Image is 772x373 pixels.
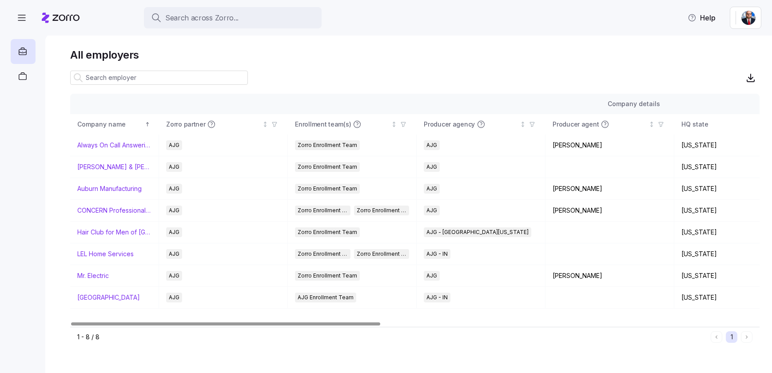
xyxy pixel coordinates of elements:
span: Zorro Enrollment Team [298,184,357,194]
input: Search employer [70,71,248,85]
td: [PERSON_NAME] [545,178,674,200]
td: [PERSON_NAME] [545,200,674,222]
th: Zorro partnerNot sorted [159,114,288,135]
span: Zorro Enrollment Team [298,140,357,150]
span: Enrollment team(s) [295,120,351,129]
div: 1 - 8 / 8 [77,333,707,341]
span: AJG [169,293,179,302]
span: AJG - IN [426,293,448,302]
span: Zorro Enrollment Team [298,249,348,259]
span: Zorro Enrollment Team [298,206,348,215]
button: Search across Zorro... [144,7,322,28]
a: Always On Call Answering Service [77,141,151,150]
button: Previous page [711,331,722,343]
a: [GEOGRAPHIC_DATA] [77,293,140,302]
span: AJG [169,271,179,281]
span: AJG [169,249,179,259]
span: Producer agent [553,120,599,129]
span: Zorro Enrollment Experts [357,249,407,259]
div: Not sorted [262,121,268,127]
a: [PERSON_NAME] & [PERSON_NAME]'s [77,163,151,171]
span: AJG [169,140,179,150]
span: AJG [169,206,179,215]
button: 1 [726,331,737,343]
th: Producer agentNot sorted [545,114,674,135]
th: Producer agencyNot sorted [417,114,545,135]
span: AJG [169,227,179,237]
button: Next page [741,331,752,343]
span: AJG - IN [426,249,448,259]
span: AJG [169,162,179,172]
span: AJG - [GEOGRAPHIC_DATA][US_STATE] [426,227,529,237]
a: CONCERN Professional Services [77,206,151,215]
img: 881f64db-862a-4d68-9582-1fb6ded42eab-1756395676831.jpeg [741,11,756,25]
div: Not sorted [520,121,526,127]
th: Company nameSorted ascending [70,114,159,135]
span: Producer agency [424,120,475,129]
a: Auburn Manufacturing [77,184,142,193]
div: Not sorted [391,121,397,127]
span: AJG [426,206,437,215]
span: Help [688,12,716,23]
span: AJG [426,140,437,150]
td: [PERSON_NAME] [545,265,674,287]
span: Zorro Enrollment Experts [357,206,407,215]
span: Zorro Enrollment Team [298,271,357,281]
a: Hair Club for Men of [GEOGRAPHIC_DATA] [77,228,151,237]
span: AJG [169,184,179,194]
span: AJG [426,162,437,172]
a: Mr. Electric [77,271,109,280]
span: AJG [426,184,437,194]
span: Zorro partner [166,120,205,129]
h1: All employers [70,48,760,62]
div: Company name [77,119,143,129]
button: Help [680,9,723,27]
div: Sorted ascending [144,121,151,127]
span: Zorro Enrollment Team [298,162,357,172]
div: Not sorted [649,121,655,127]
span: Zorro Enrollment Team [298,227,357,237]
a: LEL Home Services [77,250,134,258]
span: AJG [426,271,437,281]
th: Enrollment team(s)Not sorted [288,114,417,135]
td: [PERSON_NAME] [545,135,674,156]
span: AJG Enrollment Team [298,293,354,302]
span: Search across Zorro... [165,12,239,24]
